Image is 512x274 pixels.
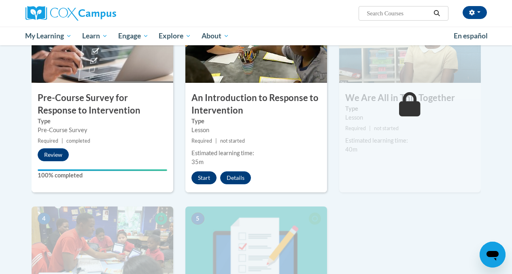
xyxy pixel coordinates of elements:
span: completed [66,138,90,144]
a: Cox Campus [25,6,171,21]
span: not started [374,125,399,131]
div: Your progress [38,169,167,171]
span: not started [220,138,245,144]
span: 5 [191,213,204,225]
label: Type [345,104,475,113]
button: Review [38,148,69,161]
div: Estimated learning time: [191,149,321,158]
span: | [215,138,217,144]
span: About [202,31,229,41]
button: Search [431,8,443,18]
button: Account Settings [463,6,487,19]
div: Pre-Course Survey [38,126,167,135]
a: Learn [77,27,113,45]
span: En español [454,32,488,40]
div: Lesson [345,113,475,122]
div: Estimated learning time: [345,136,475,145]
span: Required [345,125,366,131]
label: Type [191,117,321,126]
a: En español [448,27,493,44]
h3: Pre-Course Survey for Response to Intervention [32,92,173,117]
div: Lesson [191,126,321,135]
a: My Learning [20,27,77,45]
span: 40m [345,146,357,153]
span: Learn [82,31,108,41]
span: | [62,138,63,144]
button: Details [220,171,251,184]
span: Required [38,138,58,144]
a: Engage [113,27,154,45]
a: About [196,27,234,45]
button: Start [191,171,217,184]
span: My Learning [25,31,72,41]
span: 4 [38,213,51,225]
span: 35m [191,158,204,165]
label: Type [38,117,167,126]
img: Cox Campus [25,6,116,21]
iframe: Button to launch messaging window [480,242,506,268]
h3: We Are All in This Together [339,92,481,104]
span: | [369,125,371,131]
label: 100% completed [38,171,167,180]
div: Main menu [19,27,493,45]
span: Engage [118,31,149,41]
a: Explore [153,27,196,45]
input: Search Courses [366,8,431,18]
span: Required [191,138,212,144]
span: Explore [159,31,191,41]
h3: An Introduction to Response to Intervention [185,92,327,117]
